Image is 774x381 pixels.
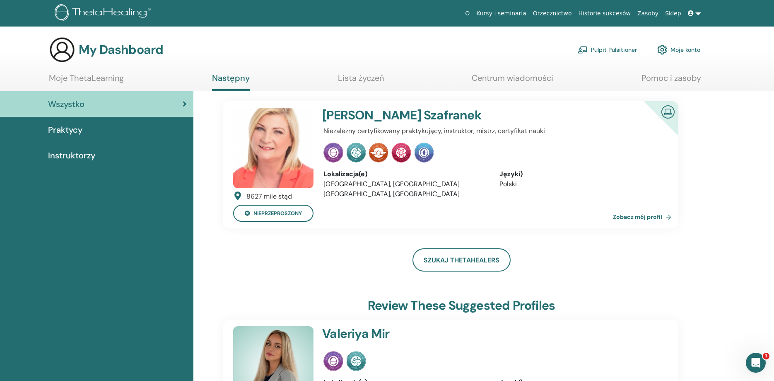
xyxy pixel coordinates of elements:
a: Pulpit Pulsitioner [578,41,637,59]
a: Szukaj ThetaHealers [412,248,511,272]
iframe: Intercom live chat [746,353,766,373]
div: 8627 mile stąd [246,192,292,201]
a: Zasoby [634,6,662,21]
div: Języki) [499,169,663,179]
p: Niezależny certyfikowany praktykujący, instruktor, mistrz, certyfikat nauki [323,126,663,136]
a: Pomoc i zasoby [641,73,701,89]
li: [GEOGRAPHIC_DATA], [GEOGRAPHIC_DATA] [323,179,487,189]
img: logo.png [55,4,154,23]
li: [GEOGRAPHIC_DATA], [GEOGRAPHIC_DATA] [323,189,487,199]
a: Sklep [662,6,684,21]
span: Praktycy [48,124,82,136]
img: chalkboard-teacher.svg [578,46,588,53]
div: Certyfikowany instruktor online [631,101,678,149]
button: Nieprzeproszony [233,205,313,222]
img: generic-user-icon.jpg [49,36,75,63]
h4: [PERSON_NAME] Szafranek [322,108,605,123]
a: O [462,6,473,21]
span: Instruktorzy [48,149,95,162]
a: Centrum wiadomości [472,73,553,89]
img: cog.svg [657,43,667,57]
a: Historie sukcesów [575,6,634,21]
h3: My Dashboard [79,42,163,57]
a: Moje konto [657,41,700,59]
a: Kursy i seminaria [473,6,530,21]
img: Certyfikowany instruktor online [658,102,678,121]
a: Zobacz mój profil [613,209,675,225]
a: Następny [212,73,250,91]
li: Polski [499,179,663,189]
h3: Review these suggested profiles [368,298,555,313]
a: Lista życzeń [338,73,384,89]
h4: Valeriya Mir [322,326,605,341]
div: Lokalizacja(e) [323,169,487,179]
a: Moje ThetaLearning [49,73,124,89]
img: default.jpg [233,108,313,188]
a: Orzecznictwo [530,6,575,21]
span: Wszystko [48,98,84,110]
span: 1 [763,353,769,359]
